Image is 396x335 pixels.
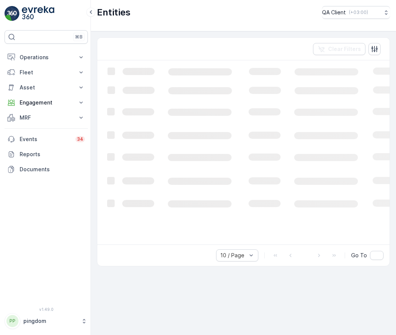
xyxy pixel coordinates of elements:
p: ⌘B [75,34,83,40]
p: Engagement [20,99,73,106]
p: Clear Filters [328,45,361,53]
button: Fleet [5,65,88,80]
p: ( +03:00 ) [349,9,368,15]
p: 34 [77,136,83,142]
p: Events [20,135,71,143]
img: logo_light-DOdMpM7g.png [22,6,54,21]
button: MRF [5,110,88,125]
button: Asset [5,80,88,95]
p: Operations [20,54,73,61]
p: QA Client [322,9,346,16]
a: Reports [5,147,88,162]
p: Asset [20,84,73,91]
button: Operations [5,50,88,65]
span: v 1.49.0 [5,307,88,312]
p: MRF [20,114,73,121]
p: Fleet [20,69,73,76]
p: Entities [97,6,130,18]
img: logo [5,6,20,21]
button: QA Client(+03:00) [322,6,390,19]
a: Documents [5,162,88,177]
button: Clear Filters [313,43,365,55]
button: Engagement [5,95,88,110]
p: Reports [20,151,85,158]
p: pingdom [23,317,77,325]
a: Events34 [5,132,88,147]
button: PPpingdom [5,313,88,329]
p: Documents [20,166,85,173]
span: Go To [351,252,367,259]
div: PP [6,315,18,327]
